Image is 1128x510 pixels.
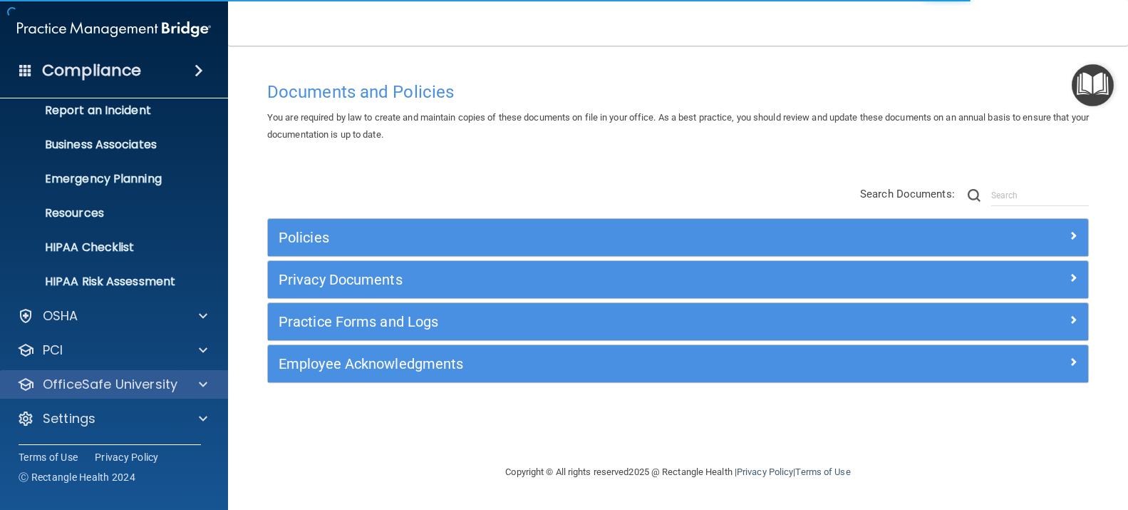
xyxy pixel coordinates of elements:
[9,172,204,186] p: Emergency Planning
[9,275,204,289] p: HIPAA Risk Assessment
[43,342,63,359] p: PCI
[17,15,211,44] img: PMB logo
[279,356,872,372] h5: Employee Acknowledgments
[42,61,141,81] h4: Compliance
[17,376,207,393] a: OfficeSafe University
[279,230,872,245] h5: Policies
[279,352,1077,375] a: Employee Acknowledgments
[17,307,207,325] a: OSHA
[9,103,204,118] p: Report an Incident
[279,268,1077,291] a: Privacy Documents
[267,112,1089,140] span: You are required by law to create and maintain copies of these documents on file in your office. ...
[860,188,955,200] span: Search Documents:
[279,272,872,287] h5: Privacy Documents
[279,314,872,330] h5: Practice Forms and Logs
[19,470,135,484] span: Ⓒ Rectangle Health 2024
[418,449,938,495] div: Copyright © All rights reserved 2025 @ Rectangle Health | |
[795,466,850,477] a: Terms of Use
[43,307,78,325] p: OSHA
[9,206,204,220] p: Resources
[991,185,1089,206] input: Search
[737,466,793,477] a: Privacy Policy
[9,240,204,255] p: HIPAA Checklist
[881,427,1111,484] iframe: Drift Widget Chat Controller
[95,450,159,464] a: Privacy Policy
[43,376,177,393] p: OfficeSafe University
[17,410,207,427] a: Settings
[279,226,1077,249] a: Policies
[968,189,980,202] img: ic-search.3b580494.png
[1072,64,1114,106] button: Open Resource Center
[43,410,95,427] p: Settings
[267,83,1089,101] h4: Documents and Policies
[9,138,204,152] p: Business Associates
[17,342,207,359] a: PCI
[279,310,1077,333] a: Practice Forms and Logs
[19,450,78,464] a: Terms of Use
